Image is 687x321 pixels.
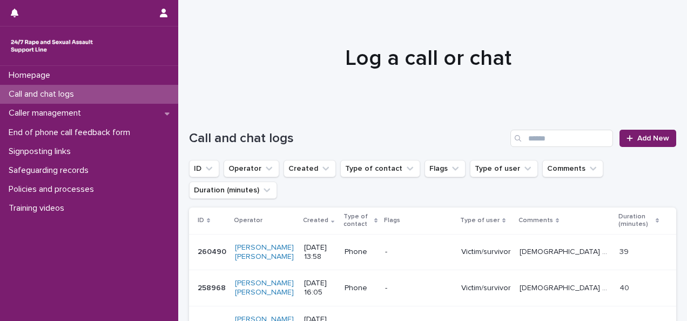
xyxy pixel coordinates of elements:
[619,130,676,147] a: Add New
[235,243,295,262] a: [PERSON_NAME] [PERSON_NAME]
[189,160,219,177] button: ID
[304,279,336,297] p: [DATE] 16:05
[224,160,279,177] button: Operator
[198,215,204,226] p: ID
[304,243,336,262] p: [DATE] 13:58
[619,245,631,257] p: 39
[303,215,328,226] p: Created
[520,282,613,293] p: Female caller discussed impact of SV & difficulties in current relationship. Caller asked about b...
[189,234,676,270] tr: 260490260490 [PERSON_NAME] [PERSON_NAME] [DATE] 13:58Phone-Victim/survivor[DEMOGRAPHIC_DATA] call...
[4,108,90,118] p: Caller management
[284,160,336,177] button: Created
[189,45,668,71] h1: Log a call or chat
[461,284,511,293] p: Victim/survivor
[4,184,103,195] p: Policies and processes
[384,215,400,226] p: Flags
[345,284,376,293] p: Phone
[425,160,466,177] button: Flags
[460,215,500,226] p: Type of user
[461,248,511,257] p: Victim/survivor
[470,160,538,177] button: Type of user
[9,35,95,57] img: rhQMoQhaT3yELyF149Cw
[4,89,83,99] p: Call and chat logs
[4,203,73,213] p: Training videos
[189,182,277,199] button: Duration (minutes)
[4,70,59,81] p: Homepage
[234,215,262,226] p: Operator
[618,211,653,231] p: Duration (minutes)
[637,135,669,142] span: Add New
[518,215,553,226] p: Comments
[385,284,453,293] p: -
[4,165,97,176] p: Safeguarding records
[343,211,372,231] p: Type of contact
[520,245,613,257] p: Female caller who discussed ongoing impact of rape. Caller wished to access survivor group suppor...
[542,160,603,177] button: Comments
[198,282,228,293] p: 258968
[340,160,420,177] button: Type of contact
[4,128,139,138] p: End of phone call feedback form
[235,279,295,297] a: [PERSON_NAME] [PERSON_NAME]
[189,131,506,146] h1: Call and chat logs
[345,248,376,257] p: Phone
[385,248,453,257] p: -
[510,130,613,147] input: Search
[619,282,631,293] p: 40
[198,245,228,257] p: 260490
[189,270,676,306] tr: 258968258968 [PERSON_NAME] [PERSON_NAME] [DATE] 16:05Phone-Victim/survivor[DEMOGRAPHIC_DATA] call...
[4,146,79,157] p: Signposting links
